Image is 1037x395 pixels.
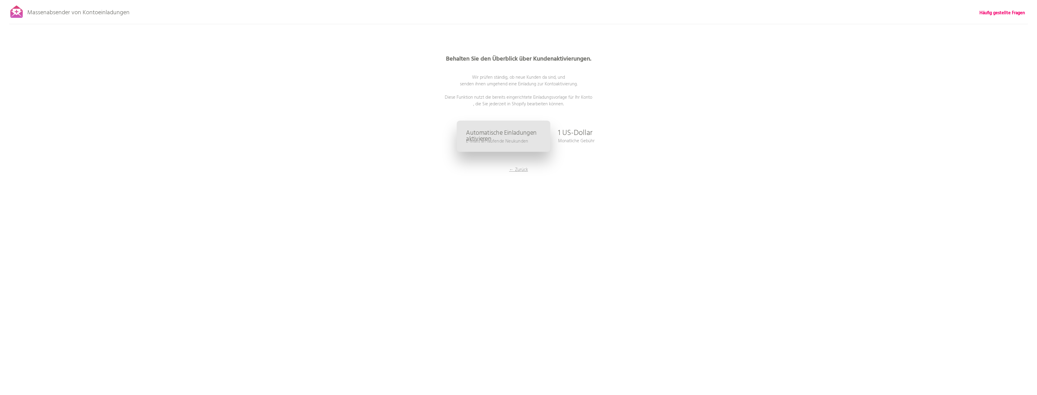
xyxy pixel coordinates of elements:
font: 1 US-Dollar [558,127,593,139]
font: Massenabsender von Kontoeinladungen [27,8,130,18]
font: Monatliche Gebühr [558,137,595,145]
font: Behalten Sie den Überblick über Kundenaktivierungen. [446,54,591,64]
font: , die Sie jederzeit in Shopify bearbeiten können. [473,100,564,108]
font: Häufig gestellte Fragen [979,9,1025,17]
font: Automatische Einladungen aktivieren [466,128,537,144]
font: Diese Funktion nutzt die bereits eingerichtete Einladungsvorlage für Ihr Konto [445,94,592,101]
font: senden ihnen umgehend eine Einladung zur Kontoaktivierung. [460,81,577,88]
a: Automatische Einladungen aktivieren E-Mails an laufende Neukunden [457,121,550,152]
font: ← Zurück [509,166,528,173]
font: E-Mails an laufende Neukunden [466,137,528,145]
a: Häufig gestellte Fragen [979,10,1025,16]
font: Wir prüfen ständig, ob neue Kunden da sind, und [472,74,565,81]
